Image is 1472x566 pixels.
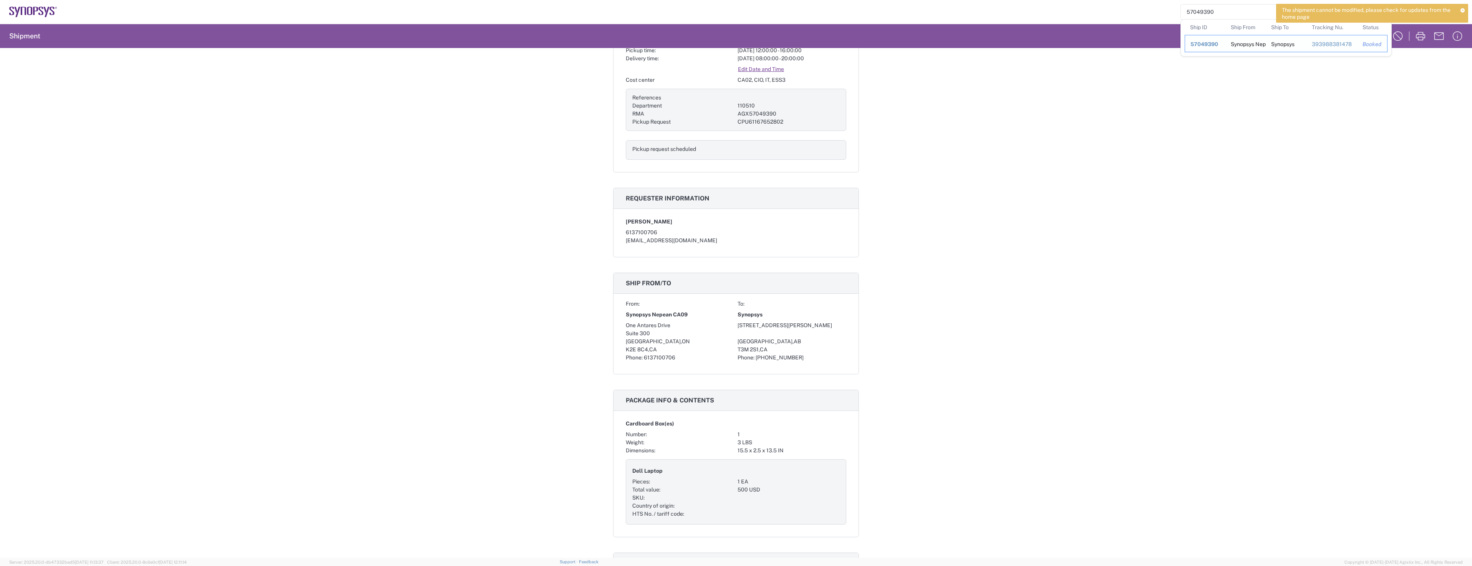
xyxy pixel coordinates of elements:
th: Ship To [1266,20,1306,35]
span: HTS No. / tariff code: [632,511,684,517]
span: To: [738,301,744,307]
div: [EMAIL_ADDRESS][DOMAIN_NAME] [626,237,846,245]
div: 1 [738,430,846,439]
a: Support [560,559,579,564]
span: Server: 2025.20.0-db47332bad5 [9,560,104,564]
h2: Shipment [9,31,40,41]
span: Phone: [626,354,643,361]
div: Suite 300 [626,329,734,338]
span: Cardboard Box(es) [626,420,674,428]
span: SKU: [632,495,645,501]
div: [DATE] 12:00:00 - 16:00:00 [738,46,846,55]
span: 57049390 [1190,41,1218,47]
span: Pickup time: [626,47,656,53]
span: Weight: [626,439,644,445]
div: Synopsys Nepean CA09 [1231,35,1261,52]
span: References [632,94,661,101]
div: [STREET_ADDRESS][PERSON_NAME] [738,321,846,329]
span: Dell Laptop [632,467,663,475]
div: Synopsys [1271,35,1295,52]
div: 110510 [738,102,840,110]
span: ON [682,338,690,344]
span: Total value: [632,487,660,493]
span: [DATE] 12:11:14 [159,560,187,564]
span: Pickup request scheduled [632,146,696,152]
span: T3M 2S1 [738,346,759,353]
input: Shipment, tracking or reference number [1181,5,1380,19]
div: 6137100706 [626,228,846,237]
span: Cost center [626,77,655,83]
div: AGX57049390 [738,110,840,118]
span: CA [760,346,767,353]
span: Country of origin: [632,503,675,509]
span: Pieces: [632,478,650,485]
span: , [759,346,760,353]
table: Search Results [1185,20,1391,56]
div: CA02, CIO, IT, ESS3 [738,76,846,84]
span: 6137100706 [644,354,675,361]
th: Ship From [1225,20,1266,35]
span: Number: [626,431,647,437]
span: Client: 2025.20.0-8c6e0cf [107,560,187,564]
span: , [648,346,649,353]
span: [PHONE_NUMBER] [756,354,804,361]
span: CA [649,346,657,353]
div: Booked [1363,41,1382,48]
span: Synopsys Nepean CA09 [626,311,688,319]
div: CPU61167652802 [738,118,840,126]
span: Phone: [738,354,754,361]
div: Pickup Request [632,118,734,126]
span: Ship from/to [626,280,671,287]
span: [DATE] 11:13:37 [75,560,104,564]
th: Ship ID [1185,20,1225,35]
a: Edit Date and Time [738,63,784,76]
div: 393988381478 [1312,41,1352,48]
span: The shipment cannot be modified, please check for updates from the home page [1282,7,1455,20]
div: RMA [632,110,734,118]
div: One Antares Drive [626,321,734,329]
span: From: [626,301,640,307]
span: Dimensions: [626,447,655,453]
div: 3 LBS [738,439,846,447]
span: , [792,338,794,344]
span: Copyright © [DATE]-[DATE] Agistix Inc., All Rights Reserved [1344,559,1463,566]
div: 500 USD [738,486,840,494]
span: Delivery time: [626,55,659,61]
div: 57049390 [1190,41,1220,48]
span: Synopsys [738,311,763,319]
span: [PERSON_NAME] [626,218,672,226]
span: , [681,338,682,344]
div: 1 EA [738,478,840,486]
span: Package info & contents [626,397,714,404]
a: Feedback [579,559,598,564]
span: [GEOGRAPHIC_DATA] [738,338,792,344]
span: [GEOGRAPHIC_DATA] [626,338,681,344]
span: K2E 8C4 [626,346,648,353]
div: Department [632,102,734,110]
div: 15.5 x 2.5 x 13.5 IN [738,447,846,455]
span: AB [794,338,801,344]
span: Requester information [626,195,709,202]
div: [DATE] 08:00:00 - 20:00:00 [738,55,846,63]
